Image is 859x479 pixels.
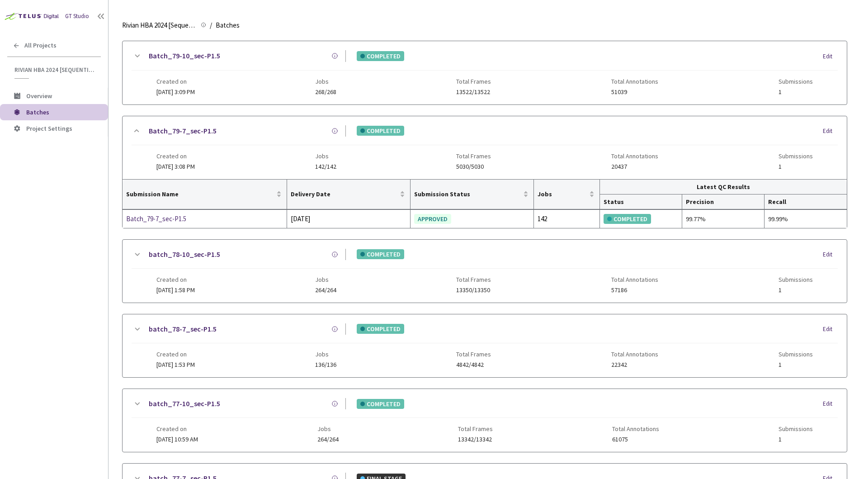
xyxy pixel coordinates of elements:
[210,20,212,31] li: /
[123,314,847,377] div: batch_78-7_sec-P1.5COMPLETEDEditCreated on[DATE] 1:53 PMJobs136/136Total Frames4842/4842Total Ann...
[315,351,336,358] span: Jobs
[156,351,195,358] span: Created on
[779,89,813,95] span: 1
[291,213,406,224] div: [DATE]
[600,180,847,194] th: Latest QC Results
[456,287,491,294] span: 13350/13350
[65,12,89,21] div: GT Studio
[315,163,336,170] span: 142/142
[538,190,587,198] span: Jobs
[458,436,493,443] span: 13342/13342
[315,78,336,85] span: Jobs
[456,89,491,95] span: 13522/13522
[823,325,838,334] div: Edit
[538,213,596,224] div: 142
[456,276,491,283] span: Total Frames
[123,116,847,179] div: Batch_79-7_sec-P1.5COMPLETEDEditCreated on[DATE] 3:08 PMJobs142/142Total Frames5030/5030Total Ann...
[357,126,404,136] div: COMPLETED
[126,190,274,198] span: Submission Name
[611,361,658,368] span: 22342
[315,152,336,160] span: Jobs
[149,125,217,137] a: Batch_79-7_sec-P1.5
[414,190,521,198] span: Submission Status
[612,436,659,443] span: 61075
[823,127,838,136] div: Edit
[456,351,491,358] span: Total Frames
[26,92,52,100] span: Overview
[765,194,847,209] th: Recall
[612,425,659,432] span: Total Annotations
[779,287,813,294] span: 1
[123,389,847,452] div: batch_77-10_sec-P1.5COMPLETEDEditCreated on[DATE] 10:59 AMJobs264/264Total Frames13342/13342Total...
[611,287,658,294] span: 57186
[779,351,813,358] span: Submissions
[156,425,198,432] span: Created on
[315,287,336,294] span: 264/264
[24,42,57,49] span: All Projects
[779,436,813,443] span: 1
[779,425,813,432] span: Submissions
[149,323,217,335] a: batch_78-7_sec-P1.5
[823,399,838,408] div: Edit
[123,41,847,104] div: Batch_79-10_sec-P1.5COMPLETEDEditCreated on[DATE] 3:09 PMJobs268/268Total Frames13522/13522Total ...
[686,214,760,224] div: 99.77%
[357,324,404,334] div: COMPLETED
[414,214,451,224] div: APPROVED
[682,194,765,209] th: Precision
[156,78,195,85] span: Created on
[779,276,813,283] span: Submissions
[779,152,813,160] span: Submissions
[611,78,658,85] span: Total Annotations
[315,276,336,283] span: Jobs
[149,398,220,409] a: batch_77-10_sec-P1.5
[534,180,600,209] th: Jobs
[357,399,404,409] div: COMPLETED
[149,50,220,62] a: Batch_79-10_sec-P1.5
[291,190,398,198] span: Delivery Date
[14,66,95,74] span: Rivian HBA 2024 [Sequential]
[600,194,682,209] th: Status
[156,435,198,443] span: [DATE] 10:59 AM
[411,180,534,209] th: Submission Status
[823,52,838,61] div: Edit
[123,180,287,209] th: Submission Name
[26,108,49,116] span: Batches
[357,249,404,259] div: COMPLETED
[611,163,658,170] span: 20437
[156,88,195,96] span: [DATE] 3:09 PM
[456,78,491,85] span: Total Frames
[823,250,838,259] div: Edit
[317,425,339,432] span: Jobs
[456,163,491,170] span: 5030/5030
[317,436,339,443] span: 264/264
[156,152,195,160] span: Created on
[611,152,658,160] span: Total Annotations
[156,286,195,294] span: [DATE] 1:58 PM
[604,214,651,224] div: COMPLETED
[779,78,813,85] span: Submissions
[458,425,493,432] span: Total Frames
[216,20,240,31] span: Batches
[611,276,658,283] span: Total Annotations
[315,361,336,368] span: 136/136
[768,214,843,224] div: 99.99%
[26,124,72,133] span: Project Settings
[126,213,222,224] a: Batch_79-7_sec-P1.5
[315,89,336,95] span: 268/268
[123,240,847,303] div: batch_78-10_sec-P1.5COMPLETEDEditCreated on[DATE] 1:58 PMJobs264/264Total Frames13350/13350Total ...
[357,51,404,61] div: COMPLETED
[779,361,813,368] span: 1
[156,360,195,369] span: [DATE] 1:53 PM
[122,20,195,31] span: Rivian HBA 2024 [Sequential]
[156,276,195,283] span: Created on
[149,249,220,260] a: batch_78-10_sec-P1.5
[456,152,491,160] span: Total Frames
[611,89,658,95] span: 51039
[611,351,658,358] span: Total Annotations
[779,163,813,170] span: 1
[156,162,195,171] span: [DATE] 3:08 PM
[456,361,491,368] span: 4842/4842
[287,180,411,209] th: Delivery Date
